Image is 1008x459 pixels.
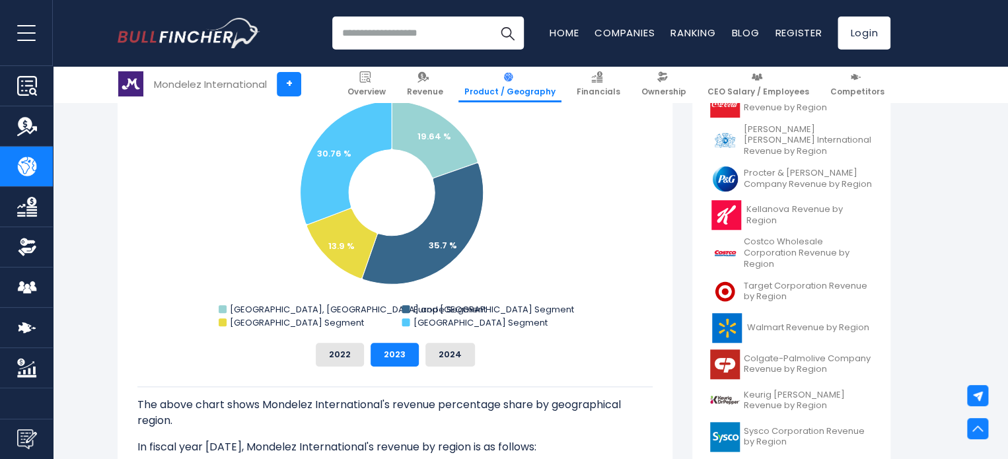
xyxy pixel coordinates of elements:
span: Keurig [PERSON_NAME] Revenue by Region [744,390,873,412]
span: [PERSON_NAME] [PERSON_NAME] International Revenue by Region [744,124,873,158]
span: Sysco Corporation Revenue by Region [744,426,873,448]
img: COST logo [710,238,740,268]
a: Coca-Cola Company Revenue by Region [702,85,881,121]
img: KDP logo [710,386,740,415]
p: The above chart shows Mondelez International's revenue percentage share by geographical region. [137,397,653,429]
a: Revenue [401,66,449,102]
a: Register [775,26,822,40]
a: Overview [342,66,392,102]
img: Ownership [17,237,37,257]
svg: Mondelez International's Revenue Share by Region [137,68,653,332]
img: MDLZ logo [118,71,143,96]
a: CEO Salary / Employees [702,66,815,102]
text: [GEOGRAPHIC_DATA] Segment [230,316,364,329]
span: Target Corporation Revenue by Region [744,281,873,303]
a: Target Corporation Revenue by Region [702,273,881,310]
text: [GEOGRAPHIC_DATA], [GEOGRAPHIC_DATA] and [GEOGRAPHIC_DATA] Segment [230,303,574,316]
a: Sysco Corporation Revenue by Region [702,419,881,455]
span: Walmart Revenue by Region [747,322,869,334]
img: WMT logo [710,313,743,343]
a: Go to homepage [118,18,260,48]
span: Financials [577,87,620,97]
img: PM logo [710,125,740,155]
text: Europe Segment [413,303,486,316]
span: Product / Geography [464,87,556,97]
a: + [277,72,301,96]
img: K logo [710,200,742,230]
div: Mondelez International [154,77,267,92]
a: Ranking [670,26,715,40]
p: In fiscal year [DATE], Mondelez International's revenue by region is as follows: [137,439,653,455]
span: Kellanova Revenue by Region [746,204,873,227]
a: Blog [731,26,759,40]
span: CEO Salary / Employees [707,87,809,97]
a: Procter & [PERSON_NAME] Company Revenue by Region [702,160,881,197]
a: Companies [594,26,655,40]
span: Competitors [830,87,884,97]
text: [GEOGRAPHIC_DATA] Segment [413,316,547,329]
span: Colgate-Palmolive Company Revenue by Region [744,353,873,376]
span: Ownership [641,87,686,97]
span: Overview [347,87,386,97]
a: Walmart Revenue by Region [702,310,881,346]
button: 2022 [316,343,364,367]
span: Coca-Cola Company Revenue by Region [744,91,873,114]
a: Competitors [824,66,890,102]
text: 35.7 % [429,239,457,252]
img: PG logo [710,164,740,194]
img: CL logo [710,349,740,379]
a: Financials [571,66,626,102]
button: Search [491,17,524,50]
span: Procter & [PERSON_NAME] Company Revenue by Region [744,168,873,190]
a: Login [838,17,890,50]
a: Product / Geography [458,66,561,102]
span: Revenue [407,87,443,97]
span: Costco Wholesale Corporation Revenue by Region [744,236,873,270]
button: 2023 [371,343,419,367]
a: Home [550,26,579,40]
button: 2024 [425,343,475,367]
img: SYY logo [710,422,740,452]
img: TGT logo [710,277,740,306]
img: Bullfincher logo [118,18,260,48]
text: 19.64 % [417,130,451,143]
text: 13.9 % [328,240,355,252]
text: 30.76 % [317,147,351,160]
a: Keurig [PERSON_NAME] Revenue by Region [702,382,881,419]
a: Colgate-Palmolive Company Revenue by Region [702,346,881,382]
a: Costco Wholesale Corporation Revenue by Region [702,233,881,273]
a: [PERSON_NAME] [PERSON_NAME] International Revenue by Region [702,121,881,161]
img: KO logo [710,88,740,118]
a: Ownership [635,66,692,102]
a: Kellanova Revenue by Region [702,197,881,233]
